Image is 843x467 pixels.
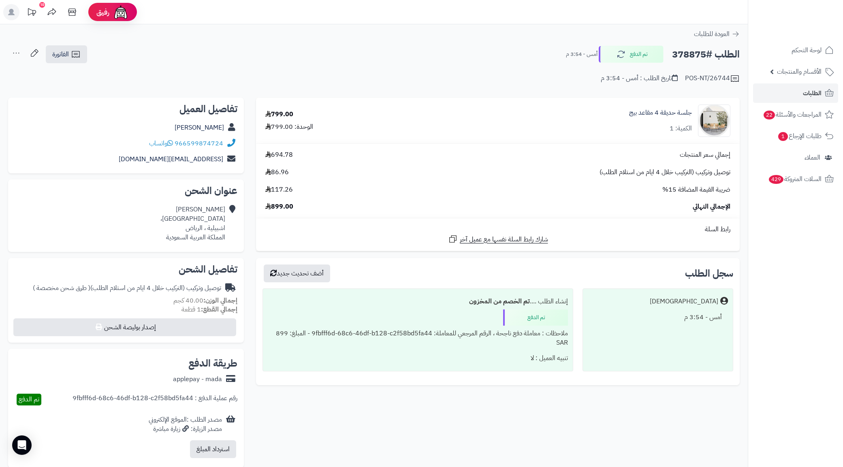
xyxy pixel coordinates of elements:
a: العملاء [753,148,838,167]
span: الطلبات [803,87,822,99]
span: الأقسام والمنتجات [777,66,822,77]
div: مصدر الزيارة: زيارة مباشرة [149,424,222,434]
span: 899.00 [265,202,293,211]
div: رابط السلة [259,225,736,234]
div: تنبيه العميل : لا [268,350,568,366]
div: الوحدة: 799.00 [265,122,313,132]
small: أمس - 3:54 م [566,50,598,58]
button: استرداد المبلغ [190,440,236,458]
a: شارك رابط السلة نفسها مع عميل آخر [448,234,548,244]
span: ضريبة القيمة المضافة 15% [662,185,730,194]
h2: طريقة الدفع [188,358,237,368]
strong: إجمالي القطع: [201,305,237,314]
a: العودة للطلبات [694,29,740,39]
button: إصدار بوليصة الشحن [13,318,236,336]
a: لوحة التحكم [753,41,838,60]
div: تم الدفع [503,309,568,326]
div: مصدر الطلب :الموقع الإلكتروني [149,415,222,434]
span: ( طرق شحن مخصصة ) [33,283,90,293]
span: لوحة التحكم [792,45,822,56]
img: 1754463004-110119010030-90x90.jpg [698,104,730,137]
div: 10 [39,2,45,8]
span: رفيق [96,7,109,17]
h2: تفاصيل العميل [15,104,237,114]
div: ملاحظات : معاملة دفع ناجحة ، الرقم المرجعي للمعاملة: 9fbfff6d-68c6-46df-b128-c2f58bd5fa44 - المبل... [268,326,568,351]
small: 40.00 كجم [173,296,237,305]
h2: عنوان الشحن [15,186,237,196]
a: السلات المتروكة429 [753,169,838,189]
img: ai-face.png [113,4,129,20]
a: [PERSON_NAME] [175,123,224,132]
div: 799.00 [265,110,293,119]
span: 1 [778,132,788,141]
div: رقم عملية الدفع : 9fbfff6d-68c6-46df-b128-c2f58bd5fa44 [73,394,237,405]
h2: تفاصيل الشحن [15,264,237,274]
h2: الطلب #378875 [672,46,740,63]
span: العودة للطلبات [694,29,730,39]
button: تم الدفع [599,46,664,63]
strong: إجمالي الوزن: [203,296,237,305]
div: POS-NT/26744 [685,74,740,83]
div: الكمية: 1 [670,124,692,133]
div: تاريخ الطلب : أمس - 3:54 م [601,74,678,83]
a: طلبات الإرجاع1 [753,126,838,146]
span: الإجمالي النهائي [693,202,730,211]
span: الفاتورة [52,49,69,59]
small: 1 قطعة [181,305,237,314]
div: [DEMOGRAPHIC_DATA] [650,297,718,306]
a: جلسة حديقة 4 مقاعد بيج [629,108,692,117]
span: 117.26 [265,185,293,194]
span: 429 [769,175,783,184]
span: العملاء [805,152,820,163]
span: السلات المتروكة [768,173,822,185]
span: توصيل وتركيب (التركيب خلال 4 ايام من استلام الطلب) [600,168,730,177]
div: إنشاء الطلب .... [268,294,568,309]
div: [PERSON_NAME] [GEOGRAPHIC_DATA]، اشبيلية ، الرياض المملكة العربية السعودية [160,205,225,242]
div: أمس - 3:54 م [588,309,728,325]
a: [EMAIL_ADDRESS][DOMAIN_NAME] [119,154,223,164]
button: أضف تحديث جديد [264,264,330,282]
div: Open Intercom Messenger [12,435,32,455]
a: المراجعات والأسئلة22 [753,105,838,124]
span: 694.78 [265,150,293,160]
h3: سجل الطلب [685,269,733,278]
span: تم الدفع [19,394,39,404]
span: شارك رابط السلة نفسها مع عميل آخر [460,235,548,244]
div: applepay - mada [173,375,222,384]
span: 22 [764,111,775,119]
span: المراجعات والأسئلة [763,109,822,120]
a: واتساب [149,139,173,148]
a: الطلبات [753,83,838,103]
span: 86.96 [265,168,289,177]
span: إجمالي سعر المنتجات [680,150,730,160]
img: logo-2.png [788,22,835,39]
span: طلبات الإرجاع [777,130,822,142]
a: تحديثات المنصة [21,4,42,22]
a: الفاتورة [46,45,87,63]
a: 966599874724 [175,139,223,148]
b: تم الخصم من المخزون [469,296,530,306]
div: توصيل وتركيب (التركيب خلال 4 ايام من استلام الطلب) [33,284,221,293]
